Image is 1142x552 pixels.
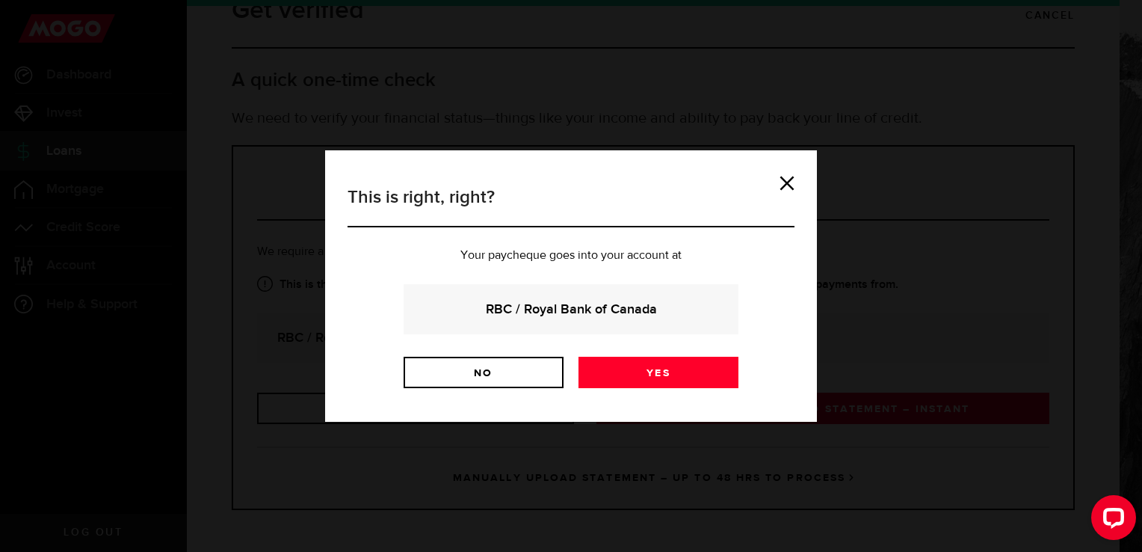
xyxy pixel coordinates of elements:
[404,357,564,388] a: No
[578,357,738,388] a: Yes
[1079,489,1142,552] iframe: LiveChat chat widget
[348,250,794,262] p: Your paycheque goes into your account at
[348,184,794,227] h3: This is right, right?
[424,299,718,319] strong: RBC / Royal Bank of Canada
